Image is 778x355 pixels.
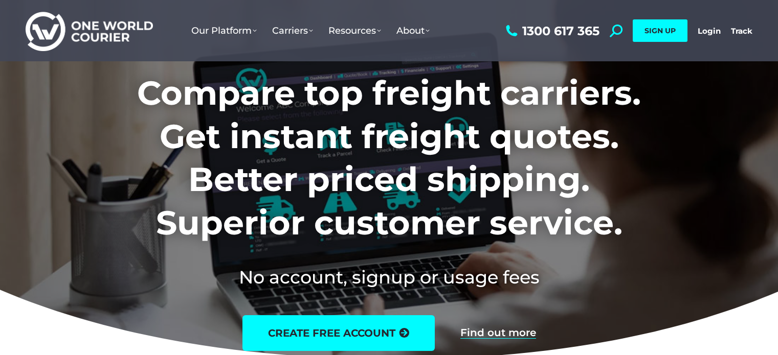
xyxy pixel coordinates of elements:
[321,15,389,46] a: Resources
[633,19,687,42] a: SIGN UP
[328,25,381,36] span: Resources
[731,26,752,36] a: Track
[389,15,437,46] a: About
[242,315,435,351] a: create free account
[644,26,676,35] span: SIGN UP
[503,25,599,37] a: 1300 617 365
[264,15,321,46] a: Carriers
[698,26,721,36] a: Login
[396,25,430,36] span: About
[460,327,536,339] a: Find out more
[191,25,257,36] span: Our Platform
[184,15,264,46] a: Our Platform
[26,10,153,52] img: One World Courier
[272,25,313,36] span: Carriers
[70,72,708,244] h1: Compare top freight carriers. Get instant freight quotes. Better priced shipping. Superior custom...
[70,265,708,290] h2: No account, signup or usage fees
